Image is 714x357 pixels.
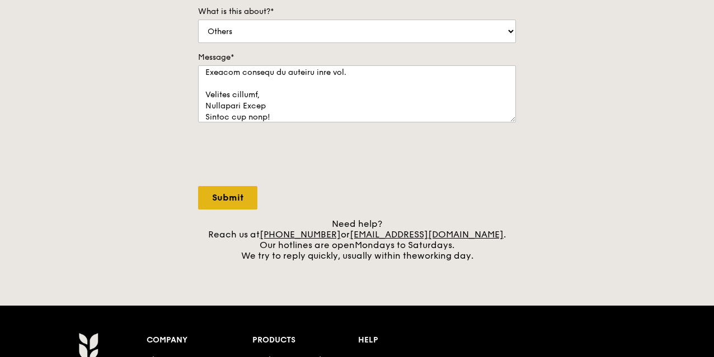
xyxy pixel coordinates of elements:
div: Help [358,332,464,348]
label: Message* [198,52,516,63]
input: Submit [198,186,257,210]
div: Company [147,332,252,348]
a: [PHONE_NUMBER] [260,229,341,240]
label: What is this about?* [198,6,516,17]
a: [EMAIL_ADDRESS][DOMAIN_NAME] [350,229,504,240]
iframe: reCAPTCHA [198,134,368,177]
div: Need help? Reach us at or . Our hotlines are open We try to reply quickly, usually within the [198,218,516,261]
span: working day. [417,250,473,261]
div: Products [252,332,358,348]
span: Mondays to Saturdays. [355,240,454,250]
